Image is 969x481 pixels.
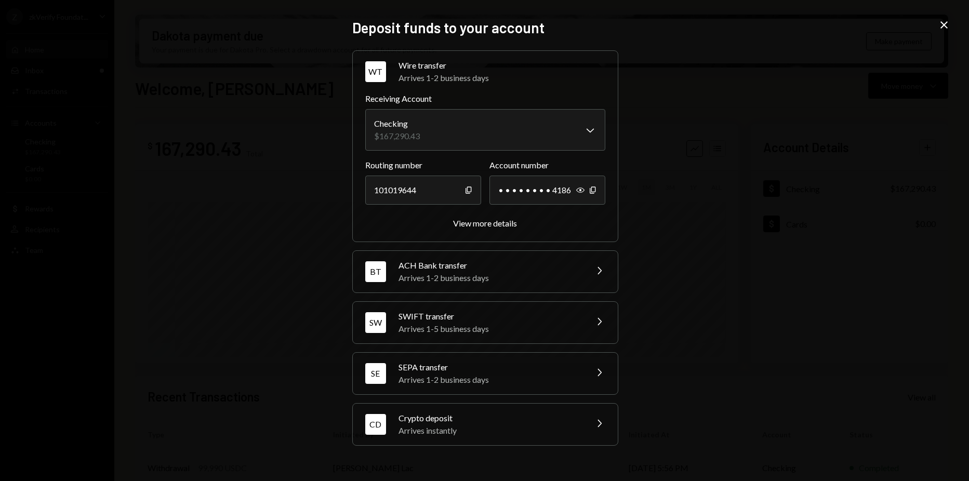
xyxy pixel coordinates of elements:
div: ACH Bank transfer [399,259,580,272]
h2: Deposit funds to your account [352,18,617,38]
button: SESEPA transferArrives 1-2 business days [353,353,618,394]
button: SWSWIFT transferArrives 1-5 business days [353,302,618,343]
div: Arrives 1-2 business days [399,373,580,386]
div: SE [365,363,386,384]
div: SW [365,312,386,333]
button: CDCrypto depositArrives instantly [353,404,618,445]
div: WT [365,61,386,82]
div: Arrives 1-5 business days [399,323,580,335]
div: Wire transfer [399,59,605,72]
button: View more details [453,218,517,229]
div: Arrives 1-2 business days [399,72,605,84]
button: BTACH Bank transferArrives 1-2 business days [353,251,618,292]
div: BT [365,261,386,282]
div: Arrives 1-2 business days [399,272,580,284]
button: WTWire transferArrives 1-2 business days [353,51,618,92]
label: Account number [489,159,605,171]
label: Receiving Account [365,92,605,105]
div: Arrives instantly [399,424,580,437]
label: Routing number [365,159,481,171]
div: CD [365,414,386,435]
div: SWIFT transfer [399,310,580,323]
div: Crypto deposit [399,412,580,424]
button: Receiving Account [365,109,605,151]
div: View more details [453,218,517,228]
div: • • • • • • • • 4186 [489,176,605,205]
div: SEPA transfer [399,361,580,373]
div: WTWire transferArrives 1-2 business days [365,92,605,229]
div: 101019644 [365,176,481,205]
